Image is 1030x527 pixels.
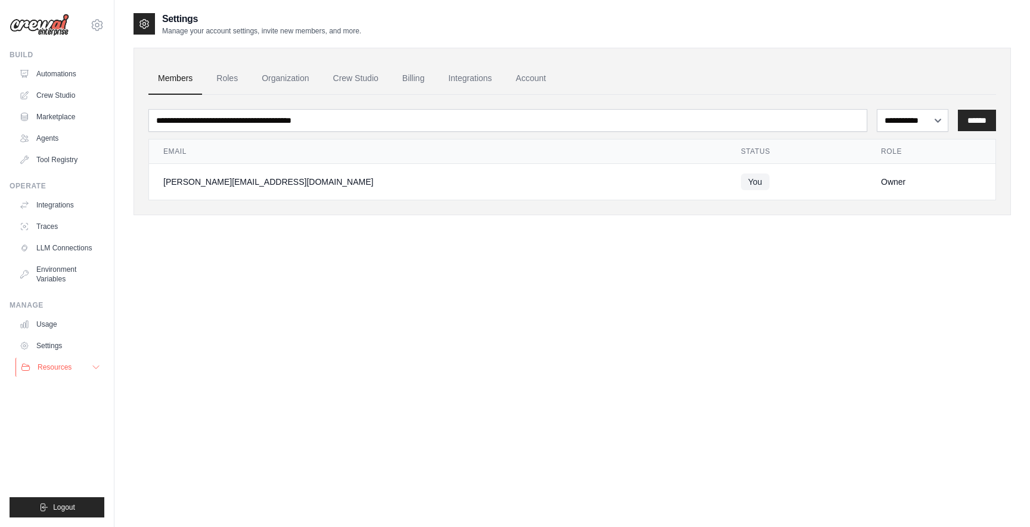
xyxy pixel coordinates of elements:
[53,503,75,512] span: Logout
[867,139,995,164] th: Role
[506,63,556,95] a: Account
[393,63,434,95] a: Billing
[439,63,501,95] a: Integrations
[14,238,104,258] a: LLM Connections
[10,300,104,310] div: Manage
[162,26,361,36] p: Manage your account settings, invite new members, and more.
[14,150,104,169] a: Tool Registry
[10,181,104,191] div: Operate
[10,14,69,36] img: Logo
[14,336,104,355] a: Settings
[324,63,388,95] a: Crew Studio
[10,497,104,517] button: Logout
[14,86,104,105] a: Crew Studio
[881,176,981,188] div: Owner
[14,196,104,215] a: Integrations
[38,362,72,372] span: Resources
[10,50,104,60] div: Build
[14,315,104,334] a: Usage
[149,139,727,164] th: Email
[162,12,361,26] h2: Settings
[14,260,104,289] a: Environment Variables
[14,107,104,126] a: Marketplace
[207,63,247,95] a: Roles
[148,63,202,95] a: Members
[15,358,106,377] button: Resources
[14,129,104,148] a: Agents
[14,64,104,83] a: Automations
[252,63,318,95] a: Organization
[14,217,104,236] a: Traces
[741,173,770,190] span: You
[727,139,867,164] th: Status
[163,176,712,188] div: [PERSON_NAME][EMAIL_ADDRESS][DOMAIN_NAME]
